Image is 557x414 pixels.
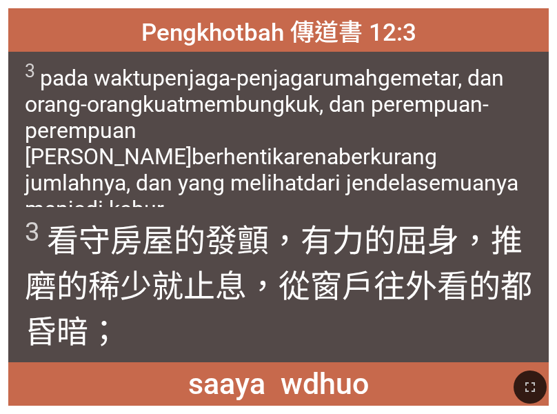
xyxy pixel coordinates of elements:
wh3117: penjaga-penjaga [25,65,518,222]
wh2912: 的稀少 [25,268,532,351]
wh4592: , dan yang melihat [25,170,518,222]
wh3588: berkurang jumlahnya [25,144,518,222]
span: pada waktu [25,60,532,222]
wh699: semuanya menjadi kabur [25,170,518,222]
wh7200: dari jendela [25,170,518,222]
wh988: karena [25,144,518,222]
wh988: ，從窗戶 [25,268,532,351]
wh2111: , dan orang-orang [25,65,518,222]
wh2821: , [163,196,167,222]
wh1004: gemetar [25,65,518,222]
wh5791: , dan perempuan-perempuan [PERSON_NAME] [25,91,518,222]
span: Pengkhotbah 傳道書 12:3 [141,12,416,48]
wh2428: 屈身 [25,222,532,351]
wh8104: 房屋 [25,222,532,351]
wh2111: ，有力的 [25,222,532,351]
wh4591: 就止息 [25,268,532,351]
wh376: kuat [25,91,518,222]
span: 看守 [25,215,532,352]
sup: 3 [25,216,40,247]
wh1004: 的發顫 [25,222,532,351]
wh8104: rumah [25,65,518,222]
sup: 3 [25,60,35,82]
wh2428: membungkuk [25,91,518,222]
wh5791: ，推磨 [25,222,532,351]
wh2821: ； [88,313,120,351]
wh2912: berhenti [25,144,518,222]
